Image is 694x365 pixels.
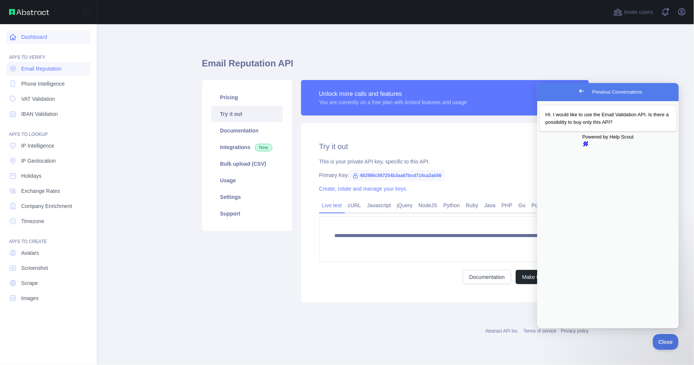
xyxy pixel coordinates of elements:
a: Documentation [463,270,511,284]
a: Settings [211,189,283,205]
a: Bulk upload (CSV) [211,156,283,172]
div: Primary Key: [319,171,571,179]
iframe: Help Scout Beacon - Close [653,334,679,350]
div: Unlock more calls and features [319,89,467,99]
a: Java [481,199,499,211]
a: Create, rotate and manage your keys [319,186,407,192]
span: New [255,144,272,151]
h1: Email Reputation API [202,57,589,75]
a: Live test [319,199,345,211]
a: Terms of service [524,328,556,334]
span: Phone Intelligence [21,80,65,88]
a: Javascript [364,199,394,211]
span: IP Intelligence [21,142,54,149]
a: jQuery [394,199,416,211]
a: Integrations New [211,139,283,156]
a: Support [211,205,283,222]
a: cURL [345,199,364,211]
div: You are currently on a free plan with limited features and usage [319,99,467,106]
span: IP Geolocation [21,157,56,165]
img: Abstract API [9,9,49,15]
a: Scrape [6,276,91,290]
a: VAT Validation [6,92,91,106]
a: Exchange Rates [6,184,91,198]
a: Documentation [211,122,283,139]
a: PHP [499,199,516,211]
iframe: To enrich screen reader interactions, please activate Accessibility in Grammarly extension settings [537,83,679,328]
span: Avatars [21,249,39,257]
div: This is your private API key, specific to this API. [319,158,571,165]
a: Usage [211,172,283,189]
a: IBAN Validation [6,107,91,121]
div: API'S TO CREATE [6,229,91,245]
a: IP Geolocation [6,154,91,168]
a: Postman [529,199,555,211]
span: Screenshot [21,264,48,272]
button: Make test request [516,270,570,284]
a: Abstract API Inc. [485,328,519,334]
span: Timezone [21,217,44,225]
a: Holidays [6,169,91,183]
a: Screenshot [6,261,91,275]
span: Invite users [624,8,653,17]
a: Try it out [211,106,283,122]
a: Company Enrichment [6,199,91,213]
button: Invite users [612,6,655,18]
span: Scrape [21,279,38,287]
div: API'S TO LOOKUP [6,122,91,137]
span: Images [21,294,39,302]
a: Privacy policy [561,328,589,334]
span: Exchange Rates [21,187,60,195]
a: Email Reputation [6,62,91,75]
a: NodeJS [416,199,441,211]
a: Phone Intelligence [6,77,91,91]
span: Company Enrichment [21,202,72,210]
a: Timezone [6,214,91,228]
a: Ruby [463,199,481,211]
span: 482986c567254b3aa67bcd714ca2ab56 [349,170,445,181]
a: Avatars [6,246,91,260]
span: Holidays [21,172,42,180]
a: Go [515,199,529,211]
a: Pricing [211,89,283,106]
span: Email Reputation [21,65,62,72]
div: API'S TO VERIFY [6,45,91,60]
span: IBAN Validation [21,110,58,118]
a: Images [6,291,91,305]
a: Python [441,199,463,211]
h2: Try it out [319,141,571,152]
span: VAT Validation [21,95,55,103]
a: IP Intelligence [6,139,91,152]
a: Dashboard [6,30,91,44]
